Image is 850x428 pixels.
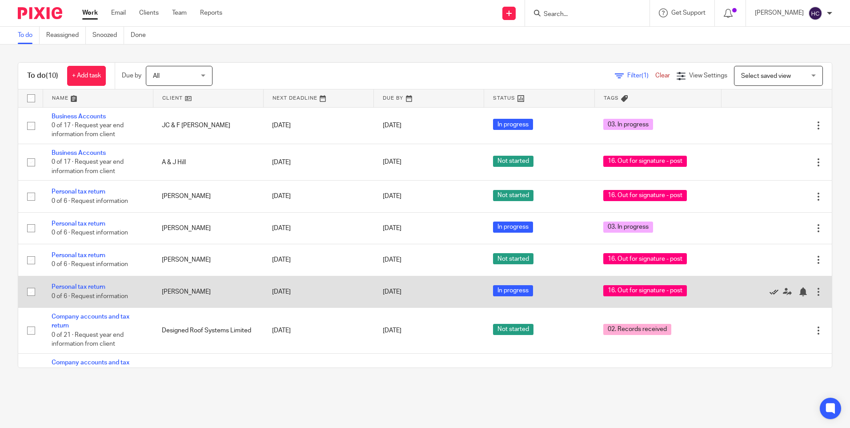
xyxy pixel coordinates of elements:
[52,198,128,204] span: 0 of 6 · Request information
[172,8,187,17] a: Team
[642,73,649,79] span: (1)
[493,119,533,130] span: In progress
[603,222,653,233] span: 03. In progress
[383,327,401,334] span: [DATE]
[493,156,533,167] span: Not started
[263,308,373,354] td: [DATE]
[153,181,263,212] td: [PERSON_NAME]
[655,73,670,79] a: Clear
[493,253,533,264] span: Not started
[52,122,124,138] span: 0 of 17 · Request year end information from client
[493,324,533,335] span: Not started
[689,73,727,79] span: View Settings
[153,308,263,354] td: Designed Roof Systems Limited
[770,287,783,296] a: Mark as done
[383,225,401,231] span: [DATE]
[153,353,263,399] td: [PERSON_NAME] Holiday Homes Limited
[755,8,804,17] p: [PERSON_NAME]
[153,244,263,276] td: [PERSON_NAME]
[383,194,401,200] span: [DATE]
[52,332,124,347] span: 0 of 21 · Request year end information from client
[493,285,533,296] span: In progress
[52,221,105,227] a: Personal tax return
[52,189,105,195] a: Personal tax return
[122,71,141,80] p: Due by
[52,230,128,236] span: 0 of 6 · Request information
[139,8,159,17] a: Clients
[52,113,106,120] a: Business Accounts
[263,144,373,180] td: [DATE]
[604,96,619,101] span: Tags
[383,257,401,263] span: [DATE]
[82,8,98,17] a: Work
[46,27,86,44] a: Reassigned
[383,159,401,166] span: [DATE]
[263,181,373,212] td: [DATE]
[52,252,105,258] a: Personal tax return
[603,324,671,335] span: 02. Records received
[52,159,124,175] span: 0 of 17 · Request year end information from client
[263,212,373,244] td: [DATE]
[153,212,263,244] td: [PERSON_NAME]
[111,8,126,17] a: Email
[52,314,129,329] a: Company accounts and tax return
[52,150,106,156] a: Business Accounts
[52,293,128,299] span: 0 of 6 · Request information
[603,190,687,201] span: 16. Out for signature - post
[153,107,263,144] td: JC & F [PERSON_NAME]
[131,27,152,44] a: Done
[493,222,533,233] span: In progress
[671,10,706,16] span: Get Support
[808,6,822,20] img: svg%3E
[153,144,263,180] td: A & J Hill
[741,73,791,79] span: Select saved view
[263,107,373,144] td: [DATE]
[627,73,655,79] span: Filter
[493,190,533,201] span: Not started
[52,262,128,268] span: 0 of 6 · Request information
[52,359,129,375] a: Company accounts and tax return
[27,71,58,81] h1: To do
[18,7,62,19] img: Pixie
[153,276,263,307] td: [PERSON_NAME]
[153,73,160,79] span: All
[603,119,653,130] span: 03. In progress
[603,156,687,167] span: 16. Out for signature - post
[603,253,687,264] span: 16. Out for signature - post
[92,27,124,44] a: Snoozed
[52,284,105,290] a: Personal tax return
[46,72,58,79] span: (10)
[263,244,373,276] td: [DATE]
[18,27,40,44] a: To do
[263,353,373,399] td: [DATE]
[67,66,106,86] a: + Add task
[383,289,401,295] span: [DATE]
[263,276,373,307] td: [DATE]
[603,285,687,296] span: 16. Out for signature - post
[200,8,222,17] a: Reports
[383,122,401,129] span: [DATE]
[543,11,623,19] input: Search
